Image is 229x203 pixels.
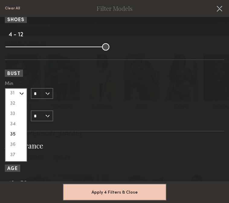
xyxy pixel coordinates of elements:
span: Min [5,81,13,86]
div: 35 [5,129,27,139]
div: 31 [5,88,27,98]
h3: Appearance [5,141,224,150]
span: Bust [7,72,21,76]
div: 34 [5,119,27,129]
div: 32 [5,98,27,109]
common-close-button: Cancel [214,4,224,15]
div: 33 [5,109,27,119]
span: Age [7,167,18,171]
h2: Filter Models [97,5,133,11]
button: Clear All [5,6,20,11]
div: 37 [5,150,27,160]
div: 36 [5,139,27,150]
span: Shoes [7,18,24,22]
button: Cancel [214,4,224,13]
div: 38 [5,160,27,170]
button: Apply 4 Filters & Close [63,184,166,201]
span: 4 - 12 [8,32,23,38]
span: 18 - 50+ [8,181,30,187]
